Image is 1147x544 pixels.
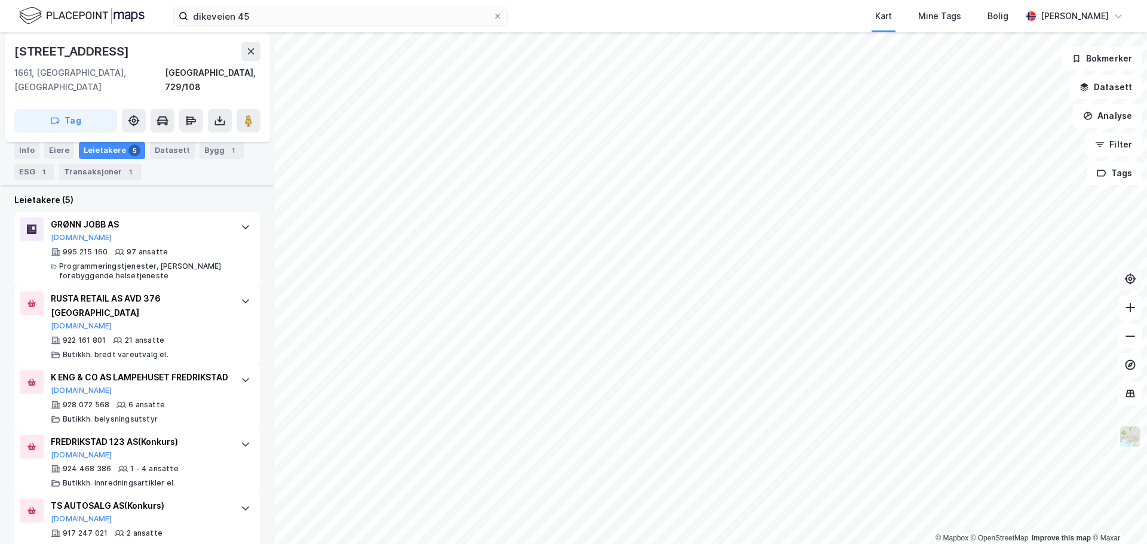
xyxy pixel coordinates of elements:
[188,7,493,25] input: Søk på adresse, matrikkel, gårdeiere, leietakere eller personer
[125,336,164,345] div: 21 ansatte
[51,450,112,460] button: [DOMAIN_NAME]
[165,66,260,94] div: [GEOGRAPHIC_DATA], 729/108
[63,247,108,257] div: 995 215 160
[971,534,1029,542] a: OpenStreetMap
[936,534,968,542] a: Mapbox
[1062,47,1142,70] button: Bokmerker
[1087,161,1142,185] button: Tags
[200,142,244,159] div: Bygg
[63,414,158,424] div: Butikkh. belysningsutstyr
[1119,425,1142,448] img: Z
[14,164,54,180] div: ESG
[14,193,260,207] div: Leietakere (5)
[51,217,229,232] div: GRØNN JOBB AS
[14,42,131,61] div: [STREET_ADDRESS]
[51,321,112,331] button: [DOMAIN_NAME]
[1073,104,1142,128] button: Analyse
[1087,487,1147,544] iframe: Chat Widget
[38,166,50,178] div: 1
[987,9,1008,23] div: Bolig
[63,400,109,410] div: 928 072 568
[1069,75,1142,99] button: Datasett
[14,66,165,94] div: 1661, [GEOGRAPHIC_DATA], [GEOGRAPHIC_DATA]
[59,164,141,180] div: Transaksjoner
[51,435,229,449] div: FREDRIKSTAD 123 AS (Konkurs)
[63,528,108,538] div: 917 247 021
[14,109,117,133] button: Tag
[51,233,112,242] button: [DOMAIN_NAME]
[14,142,39,159] div: Info
[44,142,74,159] div: Eiere
[128,145,140,156] div: 5
[1041,9,1109,23] div: [PERSON_NAME]
[127,528,162,538] div: 2 ansatte
[63,478,175,488] div: Butikkh. innredningsartikler el.
[51,386,112,395] button: [DOMAIN_NAME]
[1032,534,1091,542] a: Improve this map
[227,145,239,156] div: 1
[51,291,229,320] div: RUSTA RETAIL AS AVD 376 [GEOGRAPHIC_DATA]
[127,247,168,257] div: 97 ansatte
[875,9,892,23] div: Kart
[918,9,961,23] div: Mine Tags
[128,400,165,410] div: 6 ansatte
[59,262,229,281] div: Programmeringstjenester, [PERSON_NAME] forebyggende helsetjeneste
[63,464,111,474] div: 924 468 386
[51,370,229,385] div: K ENG & CO AS LAMPEHUSET FREDRIKSTAD
[1085,133,1142,156] button: Filter
[63,336,106,345] div: 922 161 801
[150,142,195,159] div: Datasett
[79,142,145,159] div: Leietakere
[51,499,229,513] div: TS AUTOSALG AS (Konkurs)
[19,5,145,26] img: logo.f888ab2527a4732fd821a326f86c7f29.svg
[124,166,136,178] div: 1
[63,350,168,359] div: Butikkh. bredt vareutvalg el.
[130,464,179,474] div: 1 - 4 ansatte
[51,514,112,524] button: [DOMAIN_NAME]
